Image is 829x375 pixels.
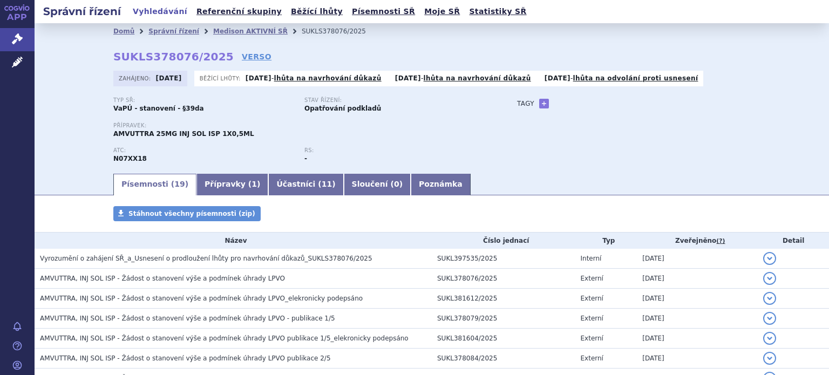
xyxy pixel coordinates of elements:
strong: [DATE] [156,74,182,82]
td: [DATE] [637,269,758,289]
span: Externí [581,335,603,342]
p: RS: [304,147,485,154]
strong: [DATE] [395,74,421,82]
span: AMVUTTRA, INJ SOL ISP - Žádost o stanovení výše a podmínek úhrady LPVO_elekronicky podepsáno [40,295,363,302]
button: detail [763,352,776,365]
span: Externí [581,295,603,302]
button: detail [763,272,776,285]
span: AMVUTTRA, INJ SOL ISP - Žádost o stanovení výše a podmínek úhrady LPVO publikace 1/5_elekronicky ... [40,335,409,342]
button: detail [763,292,776,305]
p: ATC: [113,147,294,154]
a: lhůta na navrhování důkazů [424,74,531,82]
h3: Tagy [517,97,534,110]
abbr: (?) [716,237,725,245]
a: Poznámka [411,174,471,195]
a: Vyhledávání [130,4,191,19]
th: Zveřejněno [637,233,758,249]
span: 0 [394,180,399,188]
td: [DATE] [637,289,758,309]
a: Sloučení (0) [344,174,411,195]
a: Moje SŘ [421,4,463,19]
span: Externí [581,275,603,282]
p: Stav řízení: [304,97,485,104]
p: - [246,74,382,83]
td: SUKL378076/2025 [432,269,575,289]
a: VERSO [242,51,271,62]
span: Vyrozumění o zahájení SŘ_a_Usnesení o prodloužení lhůty pro navrhování důkazů_SUKLS378076/2025 [40,255,372,262]
p: - [395,74,531,83]
p: Přípravek: [113,122,495,129]
strong: VUTRISIRAN [113,155,147,162]
a: Referenční skupiny [193,4,285,19]
td: [DATE] [637,249,758,269]
td: SUKL381604/2025 [432,329,575,349]
td: SUKL397535/2025 [432,249,575,269]
strong: [DATE] [545,74,570,82]
strong: VaPÚ - stanovení - §39da [113,105,204,112]
span: Interní [581,255,602,262]
span: 1 [252,180,257,188]
span: Externí [581,354,603,362]
a: Běžící lhůty [288,4,346,19]
th: Detail [758,233,829,249]
span: AMVUTTRA, INJ SOL ISP - Žádost o stanovení výše a podmínek úhrady LPVO publikace 2/5 [40,354,331,362]
td: SUKL381612/2025 [432,289,575,309]
li: SUKLS378076/2025 [302,23,380,39]
strong: - [304,155,307,162]
a: Statistiky SŘ [466,4,529,19]
th: Typ [575,233,637,249]
span: AMVUTTRA 25MG INJ SOL ISP 1X0,5ML [113,130,254,138]
h2: Správní řízení [35,4,130,19]
button: detail [763,332,776,345]
p: Typ SŘ: [113,97,294,104]
a: Stáhnout všechny písemnosti (zip) [113,206,261,221]
strong: SUKLS378076/2025 [113,50,234,63]
span: Stáhnout všechny písemnosti (zip) [128,210,255,217]
p: - [545,74,698,83]
a: Písemnosti (19) [113,174,196,195]
a: Medison AKTIVNÍ SŘ [213,28,288,35]
span: Externí [581,315,603,322]
a: + [539,99,549,108]
a: Správní řízení [148,28,199,35]
span: Zahájeno: [119,74,153,83]
strong: Opatřování podkladů [304,105,381,112]
span: AMVUTTRA, INJ SOL ISP - Žádost o stanovení výše a podmínek úhrady LPVO - publikace 1/5 [40,315,335,322]
th: Číslo jednací [432,233,575,249]
a: lhůta na navrhování důkazů [274,74,382,82]
span: 19 [174,180,185,188]
span: Běžící lhůty: [200,74,243,83]
td: [DATE] [637,349,758,369]
strong: [DATE] [246,74,271,82]
th: Název [35,233,432,249]
button: detail [763,312,776,325]
td: [DATE] [637,329,758,349]
td: [DATE] [637,309,758,329]
a: Účastníci (11) [268,174,343,195]
span: AMVUTTRA, INJ SOL ISP - Žádost o stanovení výše a podmínek úhrady LPVO [40,275,285,282]
a: Písemnosti SŘ [349,4,418,19]
span: 11 [322,180,332,188]
button: detail [763,252,776,265]
a: lhůta na odvolání proti usnesení [573,74,698,82]
td: SUKL378079/2025 [432,309,575,329]
td: SUKL378084/2025 [432,349,575,369]
a: Přípravky (1) [196,174,268,195]
a: Domů [113,28,134,35]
